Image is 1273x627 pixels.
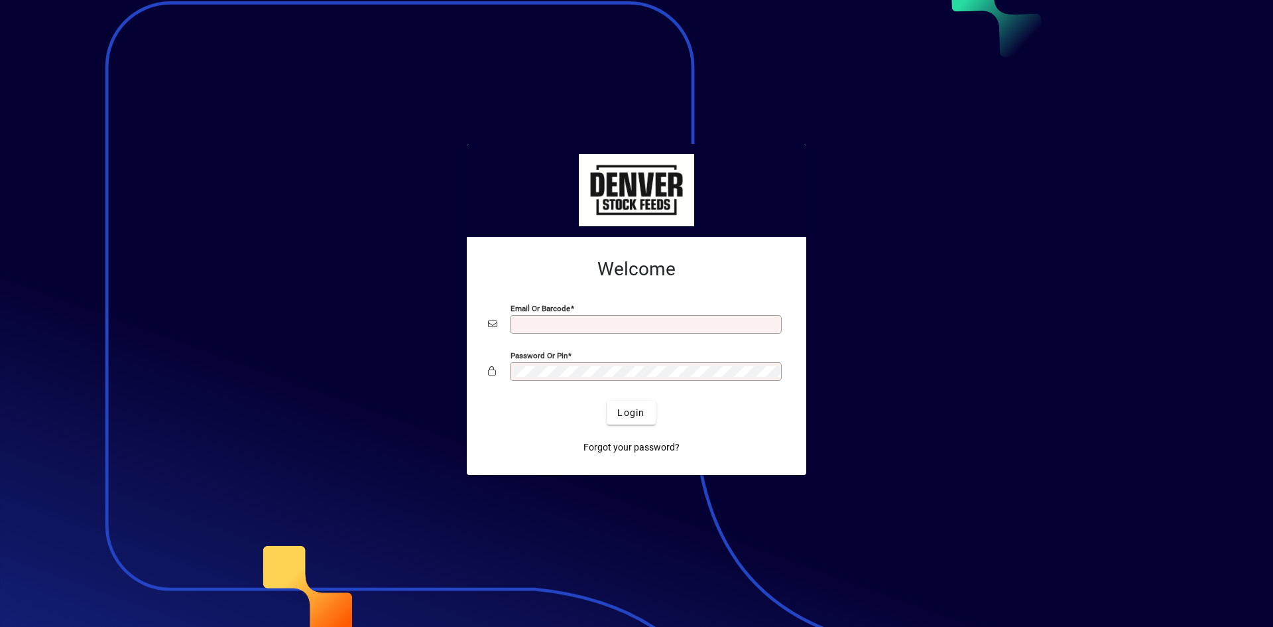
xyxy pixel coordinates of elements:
[583,441,680,454] span: Forgot your password?
[488,258,785,281] h2: Welcome
[511,304,570,313] mat-label: Email or Barcode
[578,435,685,459] a: Forgot your password?
[607,401,655,425] button: Login
[511,351,568,360] mat-label: Password or Pin
[617,406,644,420] span: Login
